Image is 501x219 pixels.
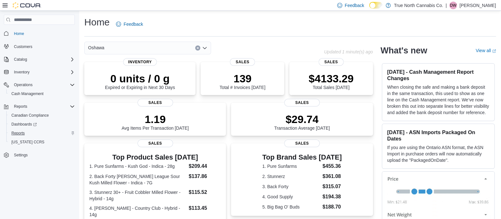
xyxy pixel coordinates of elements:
button: Settings [1,150,77,160]
svg: External link [492,49,496,53]
span: Reports [9,129,75,137]
a: Settings [11,151,30,159]
p: [PERSON_NAME] [459,2,496,9]
span: Home [11,29,75,37]
button: Reports [1,102,77,111]
dt: 3. Stunnerz 30+ - Fruit Cobbler Milled Flower - Hybrid - 14g [89,189,186,202]
dt: 1. Pure Sunfarms - Kush God - Indica - 28g [89,163,186,169]
span: Inventory [14,70,29,75]
span: Home [14,31,24,36]
span: Canadian Compliance [9,112,75,119]
button: Canadian Compliance [6,111,77,120]
button: Catalog [1,55,77,64]
p: $29.74 [274,113,330,126]
span: Sales [284,99,320,106]
span: Customers [11,43,75,51]
button: Catalog [11,56,29,63]
span: Cash Management [9,90,75,98]
input: Dark Mode [369,2,382,9]
dt: 5. Big Bag O' Buds [262,204,320,210]
span: DW [450,2,456,9]
span: Catalog [14,57,27,62]
button: Inventory [1,68,77,77]
dt: 4. [PERSON_NAME] - Country Club - Hybrid - 14g [89,205,186,218]
span: Reports [11,131,25,136]
div: Total Sales [DATE] [309,72,354,90]
dd: $455.36 [323,162,342,170]
span: Reports [14,104,27,109]
div: Expired or Expiring in Next 30 Days [105,72,175,90]
p: If you are using the Ontario ASN format, the ASN Import in purchase orders will now automatically... [387,144,489,163]
p: 1.19 [122,113,189,126]
span: Sales [284,140,320,147]
a: [US_STATE] CCRS [9,138,47,146]
h2: What's new [381,45,427,56]
dd: $361.08 [323,173,342,180]
p: 0 units / 0 g [105,72,175,85]
dt: 4. Good Supply [262,194,320,200]
a: Customers [11,43,35,51]
dd: $209.44 [189,162,221,170]
nav: Complex example [4,26,75,176]
span: Operations [11,81,75,89]
span: Settings [14,153,28,158]
a: Home [11,30,27,38]
span: Feedback [345,2,364,9]
p: Updated 1 minute(s) ago [324,49,373,54]
span: Sales [318,58,344,66]
button: Operations [11,81,35,89]
span: Cash Management [11,91,43,96]
span: Sales [138,140,173,147]
span: Dashboards [9,120,75,128]
button: Clear input [195,45,200,51]
button: Home [1,29,77,38]
dd: $194.38 [323,193,342,201]
div: Dane Wojtowicz [449,2,457,9]
p: 139 [220,72,265,85]
a: Canadian Compliance [9,112,51,119]
span: Canadian Compliance [11,113,49,118]
dt: 3. Back Forty [262,183,320,190]
a: Reports [9,129,27,137]
p: | [446,2,447,9]
dd: $113.45 [189,204,221,212]
dd: $315.07 [323,183,342,190]
span: Settings [11,151,75,159]
p: True North Cannabis Co. [394,2,443,9]
div: Avg Items Per Transaction [DATE] [122,113,189,131]
button: [US_STATE] CCRS [6,138,77,147]
dd: $188.70 [323,203,342,211]
button: Reports [11,103,30,110]
span: Inventory [11,68,75,76]
button: Reports [6,129,77,138]
span: [US_STATE] CCRS [11,140,44,145]
a: Feedback [113,18,145,31]
h3: Top Product Sales [DATE] [89,154,221,161]
div: Total # Invoices [DATE] [220,72,265,90]
p: $4133.29 [309,72,354,85]
button: Customers [1,42,77,51]
span: Operations [14,82,33,87]
dt: 1. Pure Sunfarms [262,163,320,169]
button: Operations [1,80,77,89]
h3: Top Brand Sales [DATE] [262,154,342,161]
button: Cash Management [6,89,77,98]
span: Oshawa [88,44,104,51]
dt: 2. Back Forty [PERSON_NAME] League Sour Kush Milled Flower - Indica - 7G [89,173,186,186]
a: View allExternal link [476,48,496,53]
span: Reports [11,103,75,110]
span: Catalog [11,56,75,63]
button: Open list of options [202,45,207,51]
a: Dashboards [6,120,77,129]
h3: [DATE] - Cash Management Report Changes [387,69,489,81]
span: Feedback [124,21,143,27]
h3: [DATE] - ASN Imports Packaged On Dates [387,129,489,142]
span: Washington CCRS [9,138,75,146]
span: Customers [14,44,32,49]
span: Sales [138,99,173,106]
span: Dashboards [11,122,37,127]
a: Dashboards [9,120,39,128]
span: Sales [230,58,255,66]
p: When closing the safe and making a bank deposit in the same transaction, this used to show as one... [387,84,489,116]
